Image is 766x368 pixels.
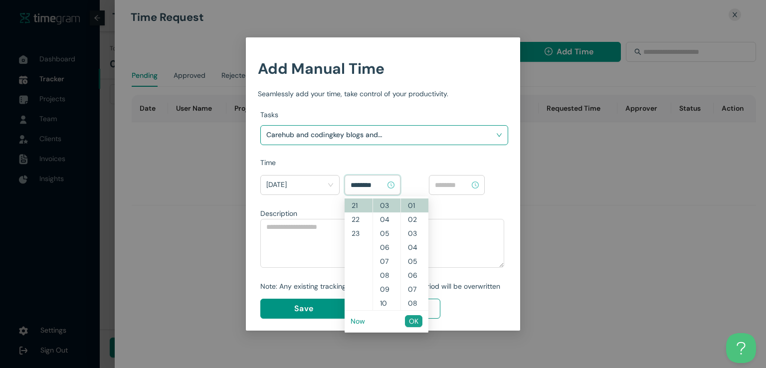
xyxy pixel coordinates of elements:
[373,254,400,268] div: 07
[401,296,428,310] div: 08
[345,226,373,240] div: 23
[373,240,400,254] div: 06
[373,226,400,240] div: 05
[401,240,428,254] div: 04
[373,268,400,282] div: 08
[726,333,756,363] iframe: Toggle Customer Support
[258,88,508,99] div: Seamlessly add your time, take control of your productivity.
[409,316,418,327] span: OK
[351,317,365,326] a: Now
[401,254,428,268] div: 05
[258,57,508,80] h1: Add Manual Time
[401,226,428,240] div: 03
[266,177,334,193] span: Today
[260,208,504,219] div: Description
[345,212,373,226] div: 22
[405,315,422,327] button: OK
[260,109,508,120] div: Tasks
[401,198,428,212] div: 01
[373,296,400,310] div: 10
[260,157,508,168] div: Time
[373,282,400,296] div: 09
[401,212,428,226] div: 02
[266,127,383,142] h1: Carehub and codingkey blogs and socials
[401,268,428,282] div: 06
[294,302,313,315] span: Save
[260,281,504,292] div: Note: Any existing tracking data for the selected period will be overwritten
[345,198,373,212] div: 21
[260,299,347,319] button: Save
[373,212,400,226] div: 04
[373,198,400,212] div: 03
[401,282,428,296] div: 07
